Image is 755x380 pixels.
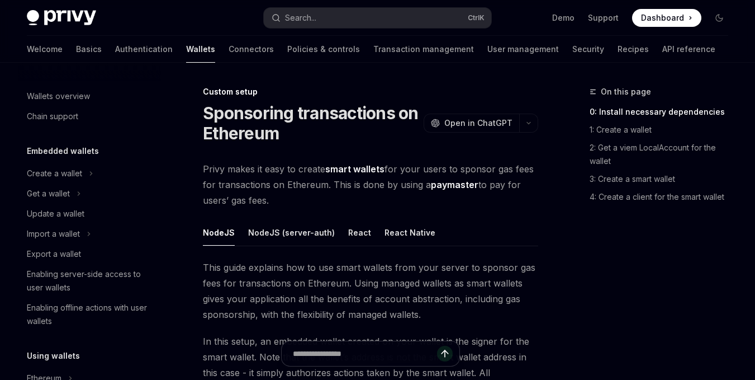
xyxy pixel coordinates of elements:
[373,36,474,63] a: Transaction management
[348,219,371,246] div: React
[18,244,161,264] a: Export a wallet
[572,36,604,63] a: Security
[293,341,437,366] input: Ask a question...
[248,219,335,246] div: NodeJS (server-auth)
[27,10,96,26] img: dark logo
[662,36,715,63] a: API reference
[632,9,701,27] a: Dashboard
[437,346,453,362] button: Send message
[590,121,737,139] a: 1: Create a wallet
[264,8,492,28] button: Open search
[384,219,435,246] div: React Native
[552,12,574,24] a: Demo
[27,268,154,294] div: Enabling server-side access to user wallets
[203,161,538,208] span: Privy makes it easy to create for your users to sponsor gas fees for transactions on Ethereum. Th...
[76,36,102,63] a: Basics
[588,12,619,24] a: Support
[203,219,235,246] div: NodeJS
[27,167,82,180] div: Create a wallet
[590,188,737,206] a: 4: Create a client for the smart wallet
[424,114,519,133] button: Open in ChatGPT
[18,184,161,204] button: Toggle Get a wallet section
[27,187,70,200] div: Get a wallet
[641,12,684,24] span: Dashboard
[590,103,737,121] a: 0: Install necessary dependencies
[27,36,63,63] a: Welcome
[18,298,161,331] a: Enabling offline actions with user wallets
[27,247,81,261] div: Export a wallet
[18,86,161,106] a: Wallets overview
[115,36,173,63] a: Authentication
[325,163,384,175] strong: smart wallets
[710,9,728,27] button: Toggle dark mode
[27,110,78,123] div: Chain support
[27,349,80,363] h5: Using wallets
[27,207,84,221] div: Update a wallet
[285,11,316,25] div: Search...
[18,163,161,184] button: Toggle Create a wallet section
[203,103,419,143] h1: Sponsoring transactions on Ethereum
[27,301,154,328] div: Enabling offline actions with user wallets
[27,144,99,158] h5: Embedded wallets
[601,85,651,98] span: On this page
[431,179,478,191] a: paymaster
[27,90,90,103] div: Wallets overview
[487,36,559,63] a: User management
[18,224,161,244] button: Toggle Import a wallet section
[618,36,649,63] a: Recipes
[444,118,512,129] span: Open in ChatGPT
[229,36,274,63] a: Connectors
[590,170,737,188] a: 3: Create a smart wallet
[203,86,538,97] div: Custom setup
[468,13,485,22] span: Ctrl K
[18,264,161,298] a: Enabling server-side access to user wallets
[287,36,360,63] a: Policies & controls
[203,260,538,322] span: This guide explains how to use smart wallets from your server to sponsor gas fees for transaction...
[27,227,80,241] div: Import a wallet
[186,36,215,63] a: Wallets
[18,106,161,126] a: Chain support
[590,139,737,170] a: 2: Get a viem LocalAccount for the wallet
[18,204,161,224] a: Update a wallet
